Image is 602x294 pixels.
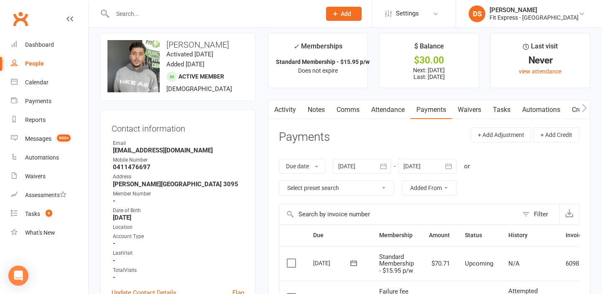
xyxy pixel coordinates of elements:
[25,154,59,161] div: Automations
[11,111,88,129] a: Reports
[110,8,315,20] input: Search...
[113,240,244,247] strong: -
[25,210,40,217] div: Tasks
[10,8,31,29] a: Clubworx
[113,274,244,281] strong: -
[326,7,362,21] button: Add
[372,225,421,246] th: Membership
[279,204,518,224] input: Search by invoice number
[113,214,244,221] strong: [DATE]
[414,41,444,56] div: $ Balance
[11,92,88,111] a: Payments
[113,197,244,205] strong: -
[166,51,213,58] time: Activated [DATE]
[113,207,244,215] div: Date of Birth
[558,246,597,281] td: 6098787
[276,58,370,65] strong: Standard Membership - $15.95 p/w
[113,139,244,147] div: Email
[57,134,71,142] span: 999+
[11,186,88,205] a: Assessments
[452,100,487,119] a: Waivers
[558,225,597,246] th: Invoice #
[331,100,365,119] a: Comms
[268,100,302,119] a: Activity
[516,100,566,119] a: Automations
[8,266,28,286] div: Open Intercom Messenger
[518,204,559,224] button: Filter
[457,225,501,246] th: Status
[519,68,561,75] a: view attendance
[411,100,452,119] a: Payments
[396,4,419,23] span: Settings
[379,253,414,274] span: Standard Membership - $15.95 p/w
[365,100,411,119] a: Attendance
[113,223,244,231] div: Location
[113,156,244,164] div: Mobile Number
[11,35,88,54] a: Dashboard
[421,246,457,281] td: $70.71
[279,131,330,144] h3: Payments
[113,249,244,257] div: LastVisit
[313,256,352,269] div: [DATE]
[534,209,548,219] div: Filter
[465,260,493,267] span: Upcoming
[501,225,558,246] th: History
[487,100,516,119] a: Tasks
[113,266,244,274] div: TotalVisits
[25,41,54,48] div: Dashboard
[113,190,244,198] div: Member Number
[25,192,66,198] div: Assessments
[113,163,244,171] strong: 0411476697
[298,67,338,74] span: Does not expire
[25,173,46,180] div: Waivers
[113,147,244,154] strong: [EMAIL_ADDRESS][DOMAIN_NAME]
[490,14,579,21] div: Fit Express - [GEOGRAPHIC_DATA]
[11,167,88,186] a: Waivers
[25,60,44,67] div: People
[11,148,88,167] a: Automations
[293,43,299,51] i: ✓
[11,205,88,223] a: Tasks 9
[11,54,88,73] a: People
[464,161,470,171] div: or
[523,41,558,56] div: Last visit
[402,180,457,195] button: Added From
[490,6,579,14] div: [PERSON_NAME]
[25,79,48,86] div: Calendar
[46,210,52,217] span: 9
[166,85,232,93] span: [DEMOGRAPHIC_DATA]
[107,40,160,92] img: image1741648533.png
[166,61,204,68] time: Added [DATE]
[498,56,582,65] div: Never
[113,180,244,188] strong: [PERSON_NAME][GEOGRAPHIC_DATA] 3095
[11,73,88,92] a: Calendar
[112,121,244,133] h3: Contact information
[421,225,457,246] th: Amount
[293,41,342,56] div: Memberships
[11,129,88,148] a: Messages 999+
[508,260,520,267] span: N/A
[113,173,244,181] div: Address
[387,67,471,80] p: Next: [DATE] Last: [DATE]
[341,10,351,17] span: Add
[387,56,471,65] div: $30.00
[302,100,331,119] a: Notes
[179,73,224,80] span: Active member
[533,127,579,142] button: + Add Credit
[306,225,372,246] th: Due
[113,257,244,264] strong: -
[25,98,51,104] div: Payments
[25,135,51,142] div: Messages
[11,223,88,242] a: What's New
[113,233,244,241] div: Account Type
[107,40,248,49] h3: [PERSON_NAME]
[25,229,55,236] div: What's New
[279,159,325,174] button: Due date
[471,127,531,142] button: + Add Adjustment
[469,5,485,22] div: DS
[25,117,46,123] div: Reports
